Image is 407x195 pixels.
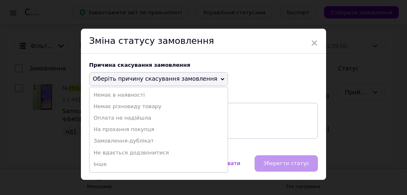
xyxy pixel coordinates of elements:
[89,112,228,124] li: Оплата не надійшла
[93,75,217,82] span: Оберіть причину скасування замовлення
[89,159,228,170] li: Інше
[89,101,228,112] li: Немає різновиду товару
[89,89,228,101] li: Немає в наявності
[89,62,318,68] div: Причина скасування замовлення
[311,36,318,50] span: ×
[89,135,228,147] li: Замовлення-дублікат
[81,29,326,54] div: Зміна статусу замовлення
[89,147,228,159] li: Не вдається додзвонитися
[89,124,228,135] li: На прохання покупця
